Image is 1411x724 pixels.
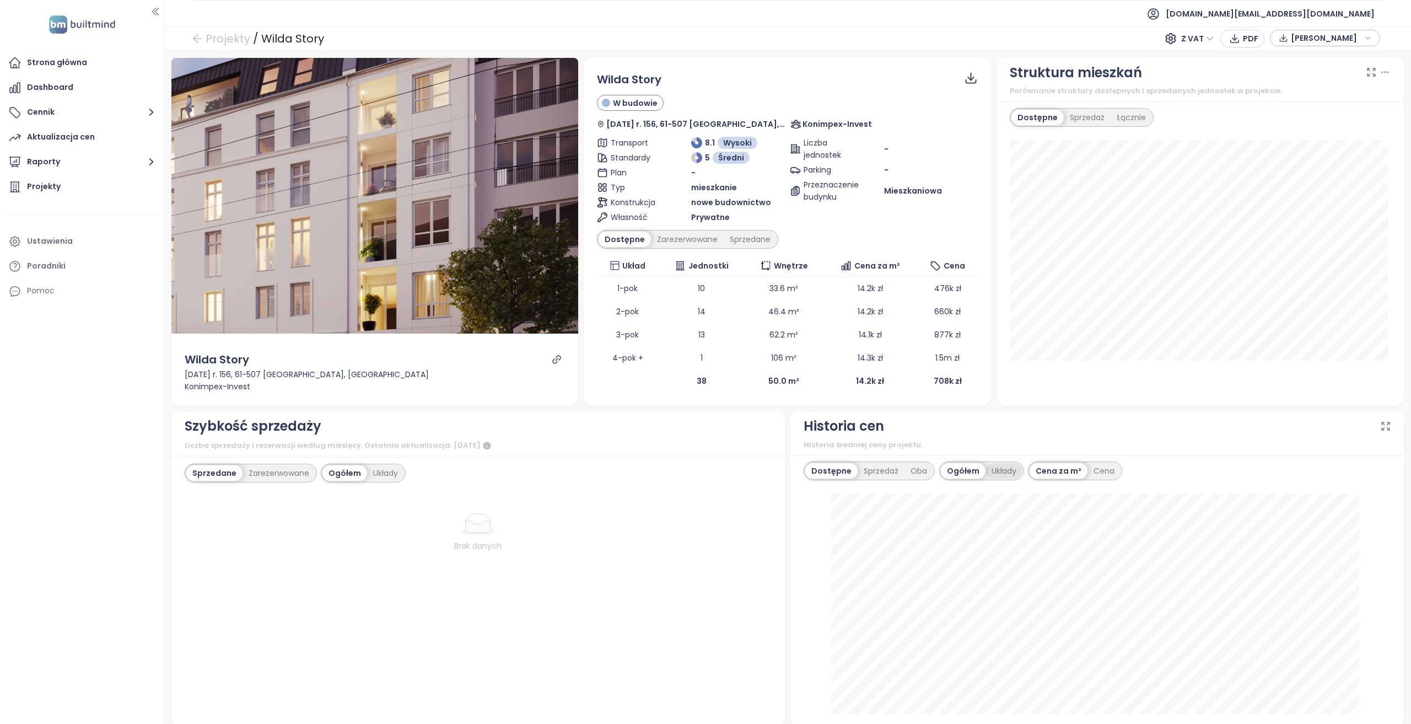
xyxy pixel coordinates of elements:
[611,137,658,149] span: Transport
[185,416,321,437] div: Szybkość sprzedaży
[745,323,823,346] td: 62.2 m²
[691,196,771,208] span: nowe budownictwo
[611,167,658,179] span: Plan
[186,465,243,481] div: Sprzedane
[934,376,962,387] b: 708k zł
[935,352,960,363] span: 1.5m zł
[6,126,158,148] a: Aktualizacja cen
[691,167,696,179] span: -
[611,196,658,208] span: Konstrukcja
[1243,33,1258,45] span: PDF
[46,13,119,36] img: logo
[1220,30,1264,47] button: PDF
[367,465,404,481] div: Układy
[658,323,745,346] td: 13
[6,176,158,198] a: Projekty
[261,29,324,49] div: Wilda Story
[599,232,651,247] div: Dostępne
[322,465,367,481] div: Ogółem
[1111,110,1152,125] div: Łącznie
[724,232,777,247] div: Sprzedane
[985,463,1022,479] div: Układy
[688,260,729,272] span: Jednostki
[27,284,55,298] div: Pomoc
[805,463,858,479] div: Dostępne
[768,376,799,387] b: 50.0 m²
[884,164,888,175] span: -
[1011,110,1064,125] div: Dostępne
[185,368,566,380] div: [DATE] r. 156, 61-507 [GEOGRAPHIC_DATA], [GEOGRAPHIC_DATA]
[858,352,883,363] span: 14.3k zł
[804,439,1391,451] div: Historia średniej ceny projektu.
[27,56,87,69] div: Strona główna
[804,416,884,437] div: Historia cen
[552,355,562,364] a: link
[884,143,888,155] span: -
[6,151,158,173] button: Raporty
[6,255,158,277] a: Poradniki
[804,164,850,176] span: Parking
[1276,30,1374,46] div: button
[1030,463,1087,479] div: Cena za m²
[745,300,823,323] td: 46.4 m²
[611,152,658,164] span: Standardy
[243,465,315,481] div: Zarezerwowane
[1291,30,1362,46] span: [PERSON_NAME]
[658,277,745,300] td: 10
[6,52,158,74] a: Strona główna
[718,152,744,164] span: Średni
[597,72,661,87] span: Wilda Story
[1064,110,1111,125] div: Sprzedaż
[6,77,158,99] a: Dashboard
[941,463,985,479] div: Ogółem
[858,306,883,317] span: 14.2k zł
[697,376,707,387] b: 38
[705,152,710,164] span: 5
[691,181,737,194] span: mieszkanie
[185,380,566,393] div: Konimpex-Invest
[192,29,250,49] a: arrow-left Projekty
[723,137,752,149] span: Wysoki
[192,33,203,44] span: arrow-left
[1166,1,1375,27] span: [DOMAIN_NAME][EMAIL_ADDRESS][DOMAIN_NAME]
[803,118,872,130] span: Konimpex-Invest
[6,230,158,253] a: Ustawienia
[934,283,961,294] span: 476k zł
[185,351,249,368] div: Wilda Story
[597,323,658,346] td: 3-pok
[934,329,961,340] span: 877k zł
[27,180,61,194] div: Projekty
[691,211,730,223] span: Prywatne
[622,260,645,272] span: Układ
[253,29,258,49] div: /
[217,540,740,552] div: Brak danych
[804,179,850,203] span: Przeznaczenie budynku
[613,97,658,109] span: W budowie
[658,300,745,323] td: 14
[854,260,900,272] span: Cena za m²
[745,346,823,369] td: 106 m²
[658,346,745,369] td: 1
[1087,463,1121,479] div: Cena
[611,211,658,223] span: Własność
[884,185,942,197] span: Mieszkaniowa
[27,130,95,144] div: Aktualizacja cen
[804,137,850,161] span: Liczba jednostek
[934,306,961,317] span: 660k zł
[611,181,658,194] span: Typ
[597,277,658,300] td: 1-pok
[597,346,658,369] td: 4-pok +
[597,300,658,323] td: 2-pok
[606,118,785,130] span: [DATE] r. 156, 61-507 [GEOGRAPHIC_DATA], [GEOGRAPHIC_DATA]
[745,277,823,300] td: 33.6 m²
[1010,62,1142,83] div: Struktura mieszkań
[856,376,884,387] b: 14.2k zł
[6,280,158,302] div: Pomoc
[27,234,73,248] div: Ustawienia
[858,283,883,294] span: 14.2k zł
[705,137,715,149] span: 8.1
[858,463,904,479] div: Sprzedaż
[27,81,73,94] div: Dashboard
[1010,85,1391,96] div: Porównanie struktury dostępnych i sprzedanych jednostek w projekcie.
